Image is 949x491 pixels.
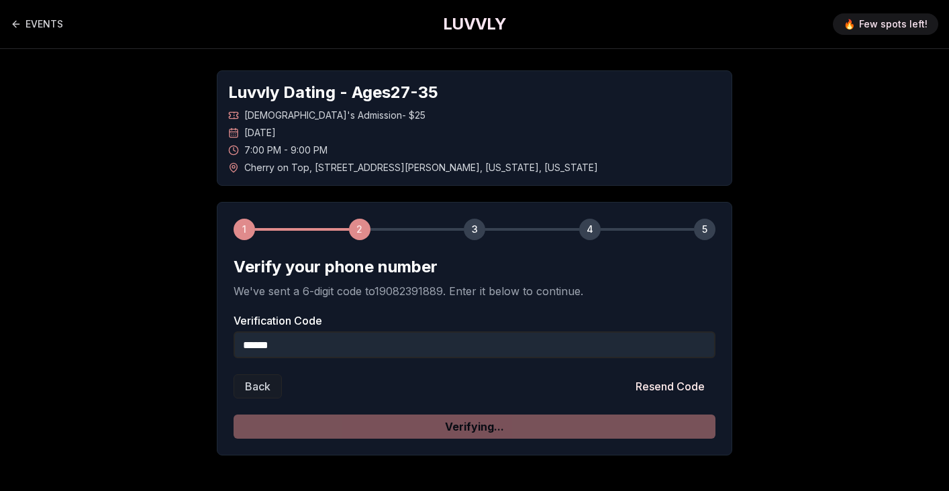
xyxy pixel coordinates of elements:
[234,256,715,278] h2: Verify your phone number
[228,82,721,103] h1: Luvvly Dating - Ages 27 - 35
[859,17,928,31] span: Few spots left!
[464,219,485,240] div: 3
[244,161,598,174] span: Cherry on Top , [STREET_ADDRESS][PERSON_NAME] , [US_STATE] , [US_STATE]
[11,11,63,38] a: Back to events
[349,219,370,240] div: 2
[443,13,506,35] a: LUVVLY
[625,374,715,398] button: Resend Code
[234,315,715,326] label: Verification Code
[694,219,715,240] div: 5
[244,126,276,140] span: [DATE]
[234,374,282,398] button: Back
[579,219,601,240] div: 4
[244,109,426,122] span: [DEMOGRAPHIC_DATA]'s Admission - $25
[234,219,255,240] div: 1
[244,144,328,157] span: 7:00 PM - 9:00 PM
[234,283,715,299] p: We've sent a 6-digit code to 19082391889 . Enter it below to continue.
[844,17,855,31] span: 🔥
